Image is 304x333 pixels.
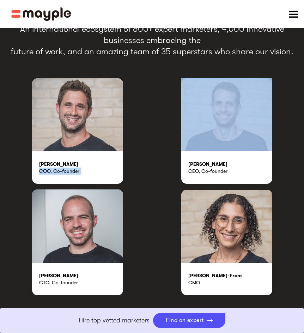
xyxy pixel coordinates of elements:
a: home [11,7,71,21]
p: Hire top vetted marketers [79,316,150,325]
div: CTO, Co-founder [39,279,123,286]
div: [PERSON_NAME]-From [188,272,272,279]
div: [PERSON_NAME] [39,272,123,279]
div: [PERSON_NAME] [188,161,272,168]
div: CMO [188,279,272,286]
div: Find an expert [166,317,204,324]
div: [PERSON_NAME] [39,161,123,168]
img: Mayple logo [11,7,71,21]
div: CEO, Co-founder [188,168,272,175]
p: An international ecosystem of 600+ expert marketers, 4,000 innovative businesses embracing the fu... [6,23,298,57]
div: menu [283,4,304,25]
div: COO, Co-founder [39,168,123,175]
